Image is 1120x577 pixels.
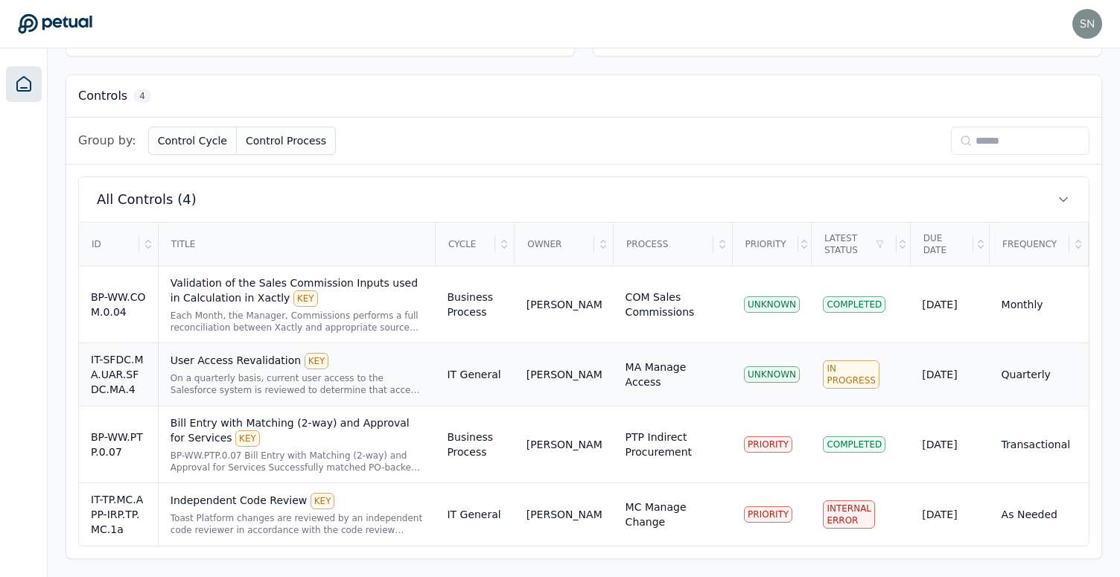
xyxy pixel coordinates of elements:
[812,223,897,265] div: Latest Status
[922,507,977,522] div: [DATE]
[435,343,514,407] td: IT General
[626,430,720,459] div: PTP Indirect Procurement
[305,353,329,369] div: KEY
[171,493,424,509] div: Independent Code Review
[436,223,495,265] div: Cycle
[744,366,800,383] div: UNKNOWN
[990,267,1089,343] td: Monthly
[626,360,720,389] div: MA Manage Access
[159,223,434,265] div: Title
[515,223,594,265] div: Owner
[97,189,197,210] span: All Controls (4)
[990,407,1089,483] td: Transactional
[744,436,792,453] div: PRIORITY
[91,290,146,319] div: BP-WW.COM.0.04
[823,500,875,529] div: Internal Error
[91,430,146,459] div: BP-WW.PTP.0.07
[171,275,424,307] div: Validation of the Sales Commission Inputs used in Calculation in Xactly
[435,407,514,483] td: Business Process
[1072,9,1102,39] img: snir@petual.ai
[526,297,602,312] div: [PERSON_NAME]
[435,267,514,343] td: Business Process
[79,177,1089,222] button: All Controls (4)
[990,343,1089,407] td: Quarterly
[823,296,885,313] div: Completed
[734,223,798,265] div: Priority
[922,297,977,312] div: [DATE]
[823,360,879,389] div: In Progress
[91,352,146,397] div: IT-SFDC.MA.UAR.SFDC.MA.4
[171,415,424,447] div: Bill Entry with Matching (2-way) and Approval for Services
[626,290,720,319] div: COM Sales Commissions
[171,353,424,369] div: User Access Revalidation
[990,483,1089,546] td: As Needed
[6,66,42,102] a: Dashboard
[148,127,237,155] button: Control Cycle
[171,372,424,396] div: On a quarterly basis, current user access to the Salesforce system is reviewed to determine that ...
[311,493,335,509] div: KEY
[133,89,151,103] span: 4
[171,512,424,536] div: Toast Platform changes are reviewed by an independent code reviewer in accordance with the code r...
[235,430,260,447] div: KEY
[922,367,977,382] div: [DATE]
[614,223,713,265] div: Process
[237,127,336,155] button: Control Process
[171,450,424,474] div: BP-WW.PTP.0.07 Bill Entry with Matching (2-way) and Approval for Services Successfully matched PO...
[435,483,514,546] td: IT General
[526,367,602,382] div: [PERSON_NAME]
[922,437,977,452] div: [DATE]
[80,223,139,265] div: ID
[91,492,146,537] div: IT-TP.MC.APP-IRP.TP.MC.1a
[171,310,424,334] div: Each Month, the Manager, Commissions performs a full reconciliation between Xactly and appropriat...
[744,296,800,313] div: UNKNOWN
[293,290,318,307] div: KEY
[911,223,973,265] div: Due Date
[823,436,885,453] div: Completed
[78,132,136,150] span: Group by:
[18,13,92,34] a: Go to Dashboard
[526,507,602,522] div: [PERSON_NAME]
[526,437,602,452] div: [PERSON_NAME]
[990,223,1069,265] div: Frequency
[78,87,127,105] h3: Controls
[744,506,792,523] div: PRIORITY
[626,500,720,529] div: MC Manage Change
